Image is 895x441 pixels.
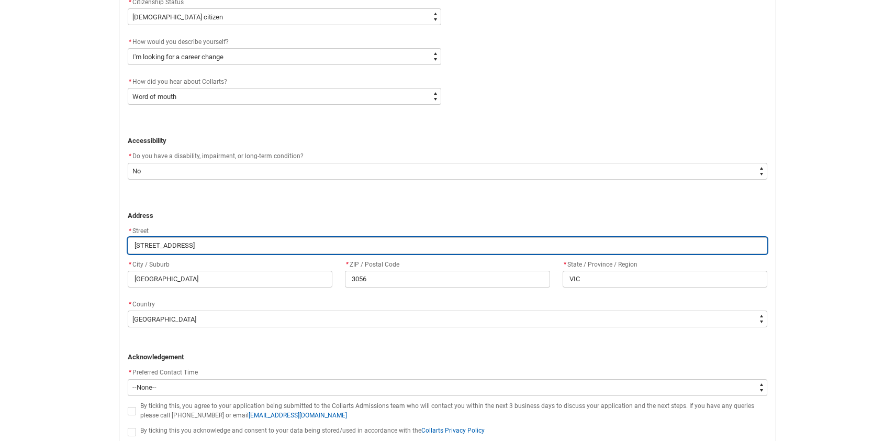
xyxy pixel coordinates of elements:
strong: Accessibility [128,137,166,145]
strong: Address [128,212,153,219]
span: How would you describe yourself? [132,38,229,46]
a: Collarts Privacy Policy [421,427,485,434]
strong: Acknowledgement [128,353,184,361]
span: By ticking this you acknowledge and consent to your data being stored/used in accordance with the [140,427,485,434]
span: City / Suburb [128,261,170,268]
span: Do you have a disability, impairment, or long-term condition? [132,152,304,160]
abbr: required [129,227,131,235]
abbr: required [129,78,131,85]
span: How did you hear about Collarts? [132,78,227,85]
abbr: required [129,301,131,308]
abbr: required [346,261,349,268]
abbr: required [129,152,131,160]
abbr: required [129,38,131,46]
span: By ticking this, you agree to your application being submitted to the Collarts Admissions team wh... [140,402,754,419]
span: Preferred Contact Time [132,369,198,376]
a: [EMAIL_ADDRESS][DOMAIN_NAME] [249,412,347,419]
span: Country [132,301,155,308]
span: ZIP / Postal Code [345,261,399,268]
span: Street [128,227,149,235]
span: State / Province / Region [563,261,637,268]
abbr: required [129,369,131,376]
abbr: required [564,261,566,268]
abbr: required [129,261,131,268]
